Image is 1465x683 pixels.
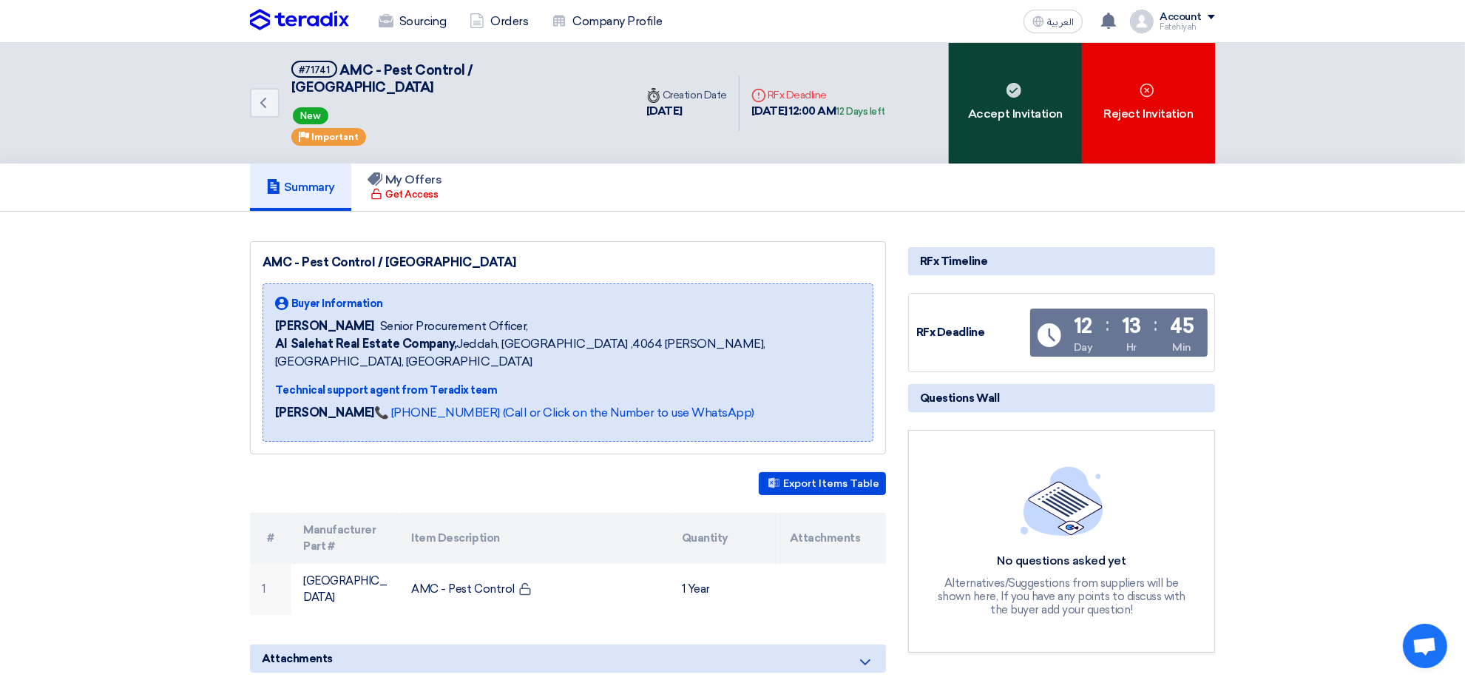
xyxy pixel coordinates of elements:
[670,513,778,564] th: Quantity
[949,43,1082,164] div: Accept Invitation
[368,172,442,187] h5: My Offers
[1172,340,1191,355] div: Min
[1160,23,1215,31] div: Fatehiyah
[293,107,328,124] span: New
[751,87,885,103] div: RFx Deadline
[367,5,458,38] a: Sourcing
[920,390,999,406] span: Questions Wall
[1126,340,1137,355] div: Hr
[1047,17,1074,27] span: العربية
[540,5,674,38] a: Company Profile
[1074,340,1093,355] div: Day
[1021,466,1103,536] img: empty_state_list.svg
[670,564,778,615] td: 1 Year
[1024,10,1083,33] button: العربية
[291,513,399,564] th: Manufacturer Part #
[1106,312,1109,338] div: :
[1074,316,1092,337] div: 12
[759,472,886,495] button: Export Items Table
[916,324,1027,341] div: RFx Deadline
[1170,316,1194,337] div: 45
[646,87,727,103] div: Creation Date
[751,103,885,120] div: [DATE] 12:00 AM
[908,247,1215,275] div: RFx Timeline
[1130,10,1154,33] img: profile_test.png
[291,564,399,615] td: [GEOGRAPHIC_DATA]
[778,513,886,564] th: Attachments
[351,164,459,211] a: My Offers Get Access
[266,180,335,195] h5: Summary
[275,317,374,335] span: [PERSON_NAME]
[646,103,727,120] div: [DATE]
[250,513,291,564] th: #
[399,564,669,615] td: AMC - Pest Control
[1122,316,1141,337] div: 13
[250,564,291,615] td: 1
[291,61,617,97] h5: AMC - Pest Control / Jeddah Park
[380,317,528,335] span: Senior Procurement Officer,
[275,335,861,371] span: Jeddah, [GEOGRAPHIC_DATA] ,4064 [PERSON_NAME], [GEOGRAPHIC_DATA], [GEOGRAPHIC_DATA]
[458,5,540,38] a: Orders
[1082,43,1215,164] div: Reject Invitation
[291,296,383,312] span: Buyer Information
[275,406,374,420] strong: [PERSON_NAME]
[374,406,754,420] a: 📞 [PHONE_NUMBER] (Call or Click on the Number to use WhatsApp)
[275,337,456,351] b: Al Salehat Real Estate Company,
[1160,11,1202,24] div: Account
[399,513,669,564] th: Item Description
[263,254,873,272] div: AMC - Pest Control / [GEOGRAPHIC_DATA]
[1403,624,1447,668] div: Open chat
[250,164,351,211] a: Summary
[299,65,330,75] div: #71741
[262,650,333,667] span: Attachments
[311,132,359,142] span: Important
[1154,312,1157,338] div: :
[836,104,885,119] div: 12 Days left
[250,9,349,31] img: Teradix logo
[936,576,1188,616] div: Alternatives/Suggestions from suppliers will be shown here, If you have any points to discuss wit...
[275,383,861,398] div: Technical support agent from Teradix team
[371,187,438,202] div: Get Access
[291,62,473,95] span: AMC - Pest Control / [GEOGRAPHIC_DATA]
[936,554,1188,569] div: No questions asked yet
